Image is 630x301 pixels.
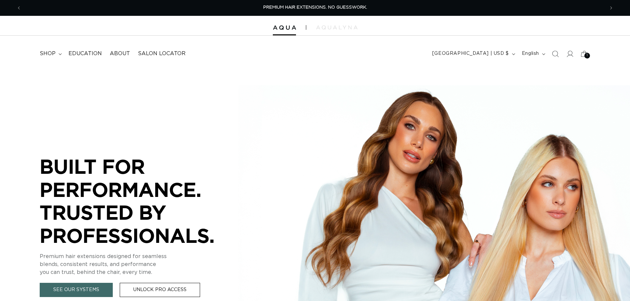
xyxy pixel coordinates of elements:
button: Next announcement [604,2,618,14]
a: About [106,46,134,61]
a: Unlock Pro Access [120,283,200,297]
summary: Search [548,47,563,61]
summary: shop [36,46,64,61]
span: [GEOGRAPHIC_DATA] | USD $ [432,50,509,57]
span: PREMIUM HAIR EXTENSIONS. NO GUESSWORK. [263,5,367,10]
p: Premium hair extensions designed for seamless blends, consistent results, and performance you can... [40,252,238,276]
span: Education [68,50,102,57]
a: Education [64,46,106,61]
span: shop [40,50,56,57]
img: Aqua Hair Extensions [273,25,296,30]
a: See Our Systems [40,283,113,297]
img: aqualyna.com [316,25,357,29]
a: Salon Locator [134,46,189,61]
button: [GEOGRAPHIC_DATA] | USD $ [428,48,518,60]
button: English [518,48,548,60]
button: Previous announcement [12,2,26,14]
span: Salon Locator [138,50,186,57]
span: 1 [587,53,588,58]
span: About [110,50,130,57]
p: BUILT FOR PERFORMANCE. TRUSTED BY PROFESSIONALS. [40,155,238,247]
span: English [522,50,539,57]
